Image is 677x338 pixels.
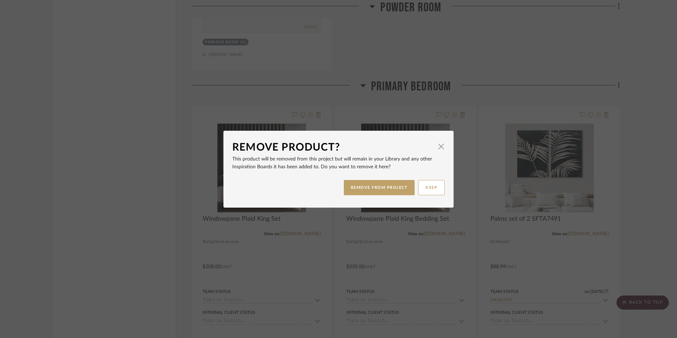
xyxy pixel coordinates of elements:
p: This product will be removed from this project but will remain in your Library and any other Insp... [232,155,445,171]
button: Close [434,140,448,154]
dialog-header: Remove Product? [232,140,445,155]
button: REMOVE FROM PROJECT [344,180,415,195]
button: KEEP [418,180,445,195]
div: Remove Product? [232,140,434,155]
